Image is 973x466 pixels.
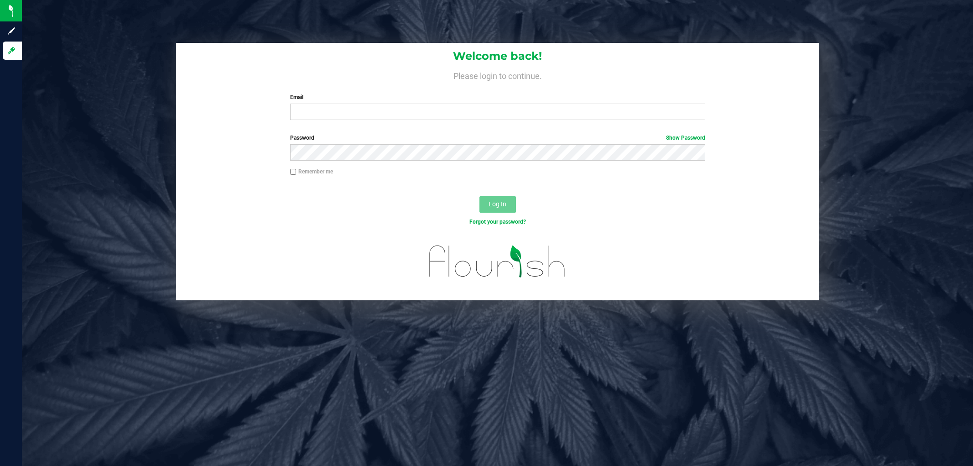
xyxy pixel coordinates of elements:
[176,50,819,62] h1: Welcome back!
[666,135,705,141] a: Show Password
[290,93,705,101] label: Email
[469,219,526,225] a: Forgot your password?
[176,69,819,80] h4: Please login to continue.
[7,46,16,55] inline-svg: Log in
[290,135,314,141] span: Password
[479,196,516,213] button: Log In
[7,26,16,36] inline-svg: Sign up
[489,200,506,208] span: Log In
[417,236,578,287] img: flourish_logo.svg
[290,169,297,175] input: Remember me
[290,168,333,176] label: Remember me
